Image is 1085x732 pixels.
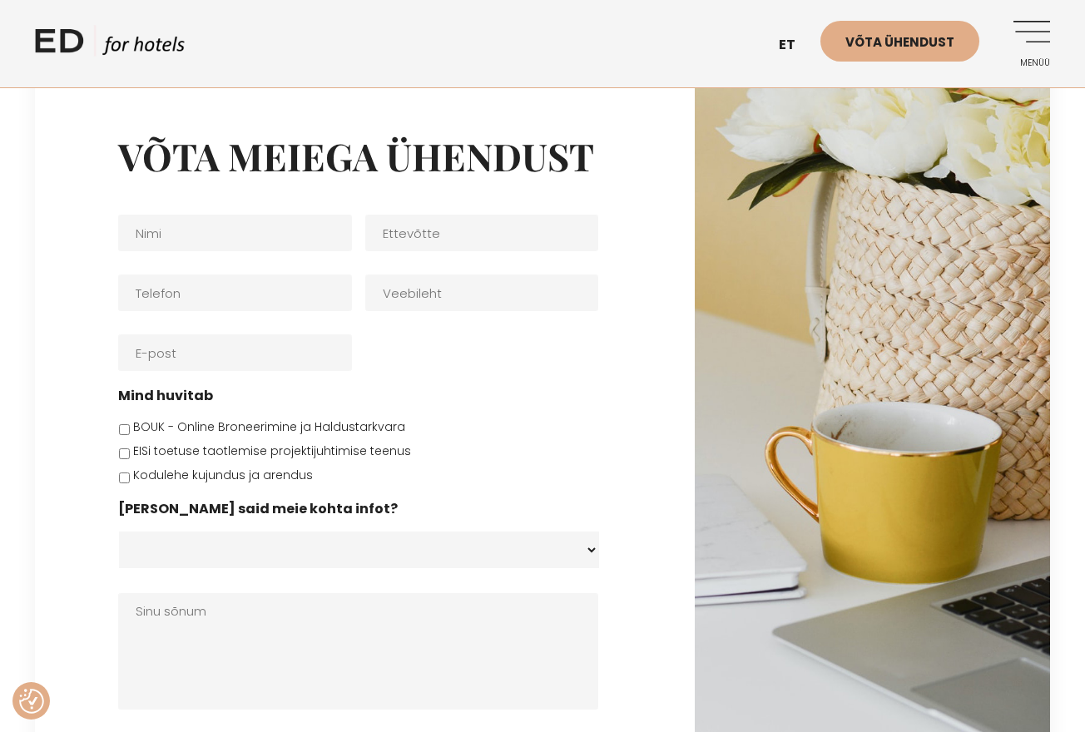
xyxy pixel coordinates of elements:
[118,274,352,311] input: Telefon
[118,334,352,371] input: E-post
[770,25,820,66] a: et
[118,501,398,518] label: [PERSON_NAME] said meie kohta infot?
[118,133,612,178] h2: Võta meiega ühendust
[1004,21,1050,67] a: Menüü
[133,467,313,484] label: Kodulehe kujundus ja arendus
[1004,58,1050,68] span: Menüü
[820,21,979,62] a: Võta ühendust
[365,215,599,251] input: Ettevõtte
[133,418,405,436] label: BOUK - Online Broneerimine ja Haldustarkvara
[35,25,185,67] a: ED HOTELS
[118,215,352,251] input: Nimi
[133,443,411,460] label: EISi toetuse taotlemise projektijuhtimise teenus
[365,274,599,311] input: Veebileht
[19,689,44,714] img: Revisit consent button
[118,388,213,405] label: Mind huvitab
[19,689,44,714] button: Nõusolekueelistused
